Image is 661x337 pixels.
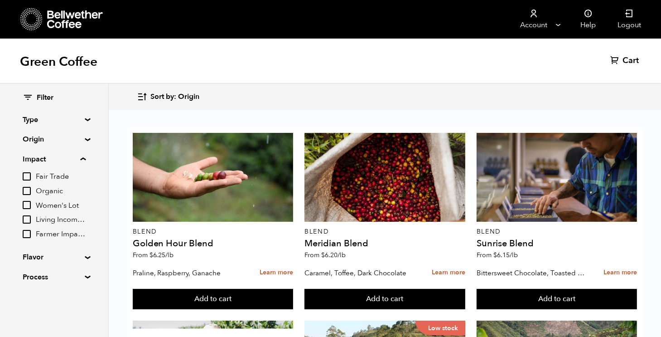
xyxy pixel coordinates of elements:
[166,251,174,259] span: /lb
[36,230,86,239] span: Farmer Impact Fund
[477,239,637,248] h4: Sunrise Blend
[610,55,641,66] a: Cart
[23,134,85,145] summary: Origin
[493,251,518,259] bdi: 6.15
[133,239,294,248] h4: Golden Hour Blend
[150,92,199,102] span: Sort by: Origin
[133,289,294,310] button: Add to cart
[36,186,86,196] span: Organic
[23,154,86,165] summary: Impact
[622,55,639,66] span: Cart
[20,54,97,70] h1: Green Coffee
[477,266,586,280] p: Bittersweet Chocolate, Toasted Marshmallow, Candied Orange, Praline
[150,251,174,259] bdi: 6.25
[603,263,637,283] a: Learn more
[304,266,414,280] p: Caramel, Toffee, Dark Chocolate
[23,201,31,209] input: Women's Lot
[23,187,31,195] input: Organic
[477,251,518,259] span: From
[23,114,85,125] summary: Type
[304,251,346,259] span: From
[23,272,85,283] summary: Process
[23,252,85,263] summary: Flavor
[321,251,325,259] span: $
[37,93,53,103] span: Filter
[432,263,465,283] a: Learn more
[304,239,465,248] h4: Meridian Blend
[133,251,174,259] span: From
[23,230,31,238] input: Farmer Impact Fund
[133,266,242,280] p: Praline, Raspberry, Ganache
[23,172,31,181] input: Fair Trade
[36,172,86,182] span: Fair Trade
[304,229,465,235] p: Blend
[36,215,86,225] span: Living Income Pricing
[510,251,518,259] span: /lb
[137,86,199,107] button: Sort by: Origin
[23,215,31,224] input: Living Income Pricing
[493,251,497,259] span: $
[477,289,637,310] button: Add to cart
[150,251,153,259] span: $
[415,321,465,335] p: Low stock
[321,251,346,259] bdi: 6.20
[260,263,293,283] a: Learn more
[133,229,294,235] p: Blend
[338,251,346,259] span: /lb
[304,289,465,310] button: Add to cart
[36,201,86,211] span: Women's Lot
[477,229,637,235] p: Blend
